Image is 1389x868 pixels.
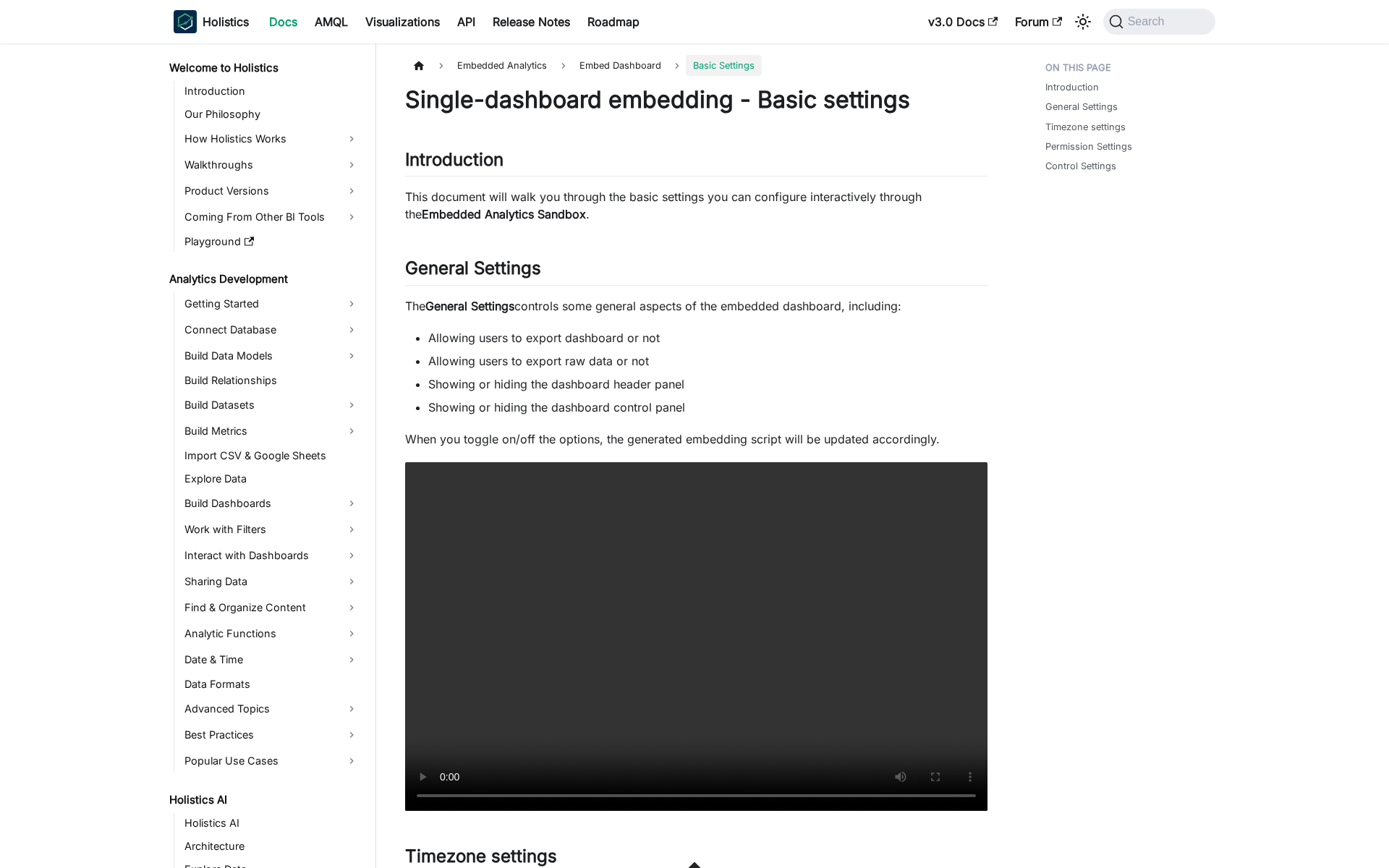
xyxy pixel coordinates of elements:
video: Your browser does not support embedding video, but you can . [405,462,987,812]
a: Timezone settings [1045,120,1126,134]
a: Permission Settings [1045,140,1132,153]
a: How Holistics Works [180,127,363,150]
nav: Breadcrumbs [405,55,987,76]
a: Release Notes [484,10,579,33]
a: v3.0 Docs [919,10,1006,33]
span: Embedded Analytics [450,55,554,76]
a: Product Versions [180,179,363,203]
a: Find & Organize Content [180,596,363,619]
a: Playground [180,231,363,252]
a: Date & Time [180,648,363,671]
li: Allowing users to export raw data or not [428,352,987,370]
a: Connect Database [180,318,363,341]
a: Analytic Functions [180,622,363,645]
li: Allowing users to export dashboard or not [428,329,987,346]
a: Embed Dashboard [572,55,668,76]
a: Build Data Models [180,344,363,367]
h2: General Settings [405,258,987,285]
a: General Settings [1045,100,1118,114]
a: Interact with Dashboards [180,544,363,567]
button: Search (Command+K) [1103,9,1215,35]
a: Visualizations [357,10,449,33]
a: Home page [405,55,433,76]
a: API [449,10,484,33]
p: The controls some general aspects of the embedded dashboard, including: [405,297,987,315]
span: Basic Settings [686,55,762,76]
li: Showing or hiding the dashboard header panel [428,375,987,393]
h2: Introduction [405,149,987,176]
a: Introduction [180,81,363,101]
a: HolisticsHolisticsHolistics [174,10,249,33]
a: Welcome to Holistics [165,58,363,78]
strong: Embedded Analytics Sandbox [422,207,586,221]
span: Embed Dashboard [579,60,661,71]
a: Build Relationships [180,370,363,391]
a: Forum [1006,10,1071,33]
p: When you toggle on/off the options, the generated embedding script will be updated accordingly. [405,430,987,448]
button: Switch between dark and light mode (currently system mode) [1071,10,1095,33]
a: Walkthroughs [180,153,363,176]
a: Build Dashboards [180,492,363,515]
h1: Single-dashboard embedding - Basic settings [405,85,987,114]
p: This document will walk you through the basic settings you can configure interactively through the . [405,188,987,223]
a: Popular Use Cases [180,749,363,773]
a: Control Settings [1045,159,1116,173]
a: Our Philosophy [180,104,363,124]
li: Showing or hiding the dashboard control panel [428,399,987,416]
nav: Docs sidebar [159,43,376,868]
a: Getting Started [180,292,363,315]
strong: General Settings [425,299,514,313]
a: Holistics AI [180,813,363,833]
a: Work with Filters [180,518,363,541]
a: AMQL [306,10,357,33]
a: Data Formats [180,674,363,694]
a: Introduction [1045,80,1099,94]
a: Coming From Other BI Tools [180,205,363,229]
img: Holistics [174,10,197,33]
a: Analytics Development [165,269,363,289]
a: Advanced Topics [180,697,363,720]
a: Explore Data [180,469,363,489]
a: Sharing Data [180,570,363,593]
a: Roadmap [579,10,648,33]
a: Build Metrics [180,420,363,443]
a: Best Practices [180,723,363,746]
span: Search [1123,15,1173,28]
a: Build Datasets [180,393,363,417]
a: Holistics AI [165,790,363,810]
a: Architecture [180,836,363,856]
a: Docs [260,10,306,33]
a: Import CSV & Google Sheets [180,446,363,466]
b: Holistics [203,13,249,30]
